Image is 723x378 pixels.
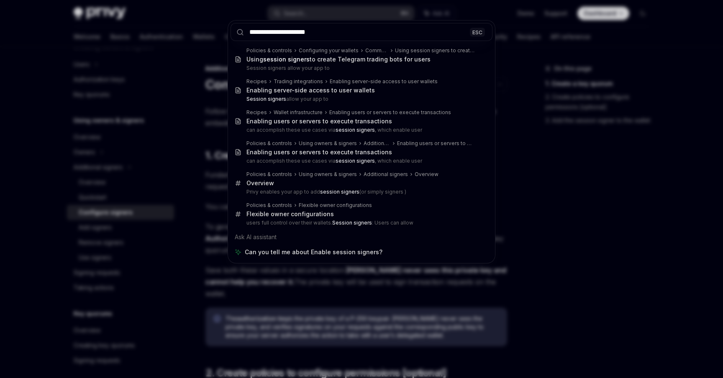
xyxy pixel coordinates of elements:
b: session signers [336,158,375,164]
div: Enabling users or servers to execute transactions [246,117,392,125]
div: Using owners & signers [299,140,357,147]
div: Policies & controls [246,171,292,178]
div: ESC [470,28,485,36]
b: session signers [320,189,359,195]
div: Using to create Telegram trading bots for users [246,56,431,63]
div: Enabling users or servers to execute transactions [397,140,475,147]
div: Common use cases [365,47,388,54]
div: Additional signers [364,171,408,178]
div: Overview [415,171,438,178]
div: Enabling users or servers to execute transactions [246,148,392,156]
div: Policies & controls [246,140,292,147]
p: allow your app to [246,96,475,102]
p: users full control over their wallets. : Users can allow [246,220,475,226]
div: Configuring your wallets [299,47,359,54]
b: session signers [336,127,375,133]
b: session signers [263,56,310,63]
p: can accomplish these use cases via , which enable user [246,158,475,164]
span: Can you tell me about Enable session signers? [245,248,382,256]
p: Privy enables your app to add (or simply signers ) [246,189,475,195]
div: Policies & controls [246,202,292,209]
div: Wallet infrastructure [274,109,323,116]
p: can accomplish these use cases via , which enable user [246,127,475,133]
b: Session signers [246,96,286,102]
div: Enabling users or servers to execute transactions [329,109,451,116]
div: Policies & controls [246,47,292,54]
div: Using owners & signers [299,171,357,178]
div: Using session signers to create Telegram trading bots for users [395,47,475,54]
b: Session signers [332,220,372,226]
div: Additional signers [364,140,390,147]
div: Flexible owner configurations [299,202,372,209]
div: Recipes [246,109,267,116]
div: Recipes [246,78,267,85]
div: Enabling server-side access to user wallets [330,78,438,85]
div: Enabling server-side access to user wallets [246,87,375,94]
div: Trading integrations [274,78,323,85]
div: Ask AI assistant [231,230,492,245]
p: Session signers allow your app to [246,65,475,72]
div: Overview [246,179,274,187]
div: Flexible owner configurations [246,210,334,218]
